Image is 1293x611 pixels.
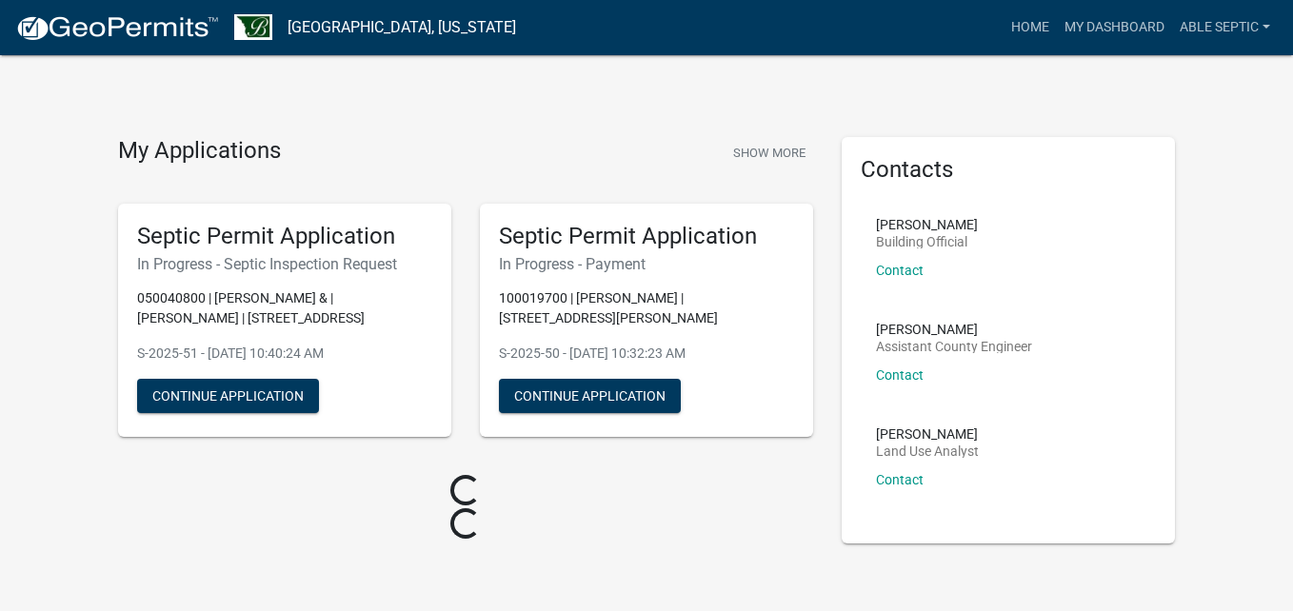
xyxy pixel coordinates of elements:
[288,11,516,44] a: [GEOGRAPHIC_DATA], [US_STATE]
[726,137,813,168] button: Show More
[137,255,432,273] h6: In Progress - Septic Inspection Request
[137,223,432,250] h5: Septic Permit Application
[499,344,794,364] p: S-2025-50 - [DATE] 10:32:23 AM
[499,255,794,273] h6: In Progress - Payment
[499,379,681,413] button: Continue Application
[876,367,924,383] a: Contact
[137,379,319,413] button: Continue Application
[234,14,272,40] img: Benton County, Minnesota
[499,223,794,250] h5: Septic Permit Application
[861,156,1156,184] h5: Contacts
[876,444,979,458] p: Land Use Analyst
[876,218,978,231] p: [PERSON_NAME]
[876,235,978,248] p: Building Official
[1057,10,1172,46] a: My Dashboard
[499,288,794,328] p: 100019700 | [PERSON_NAME] | [STREET_ADDRESS][PERSON_NAME]
[137,288,432,328] p: 050040800 | [PERSON_NAME] & | [PERSON_NAME] | [STREET_ADDRESS]
[876,340,1032,353] p: Assistant County Engineer
[876,472,924,487] a: Contact
[876,263,924,278] a: Contact
[137,344,432,364] p: S-2025-51 - [DATE] 10:40:24 AM
[876,323,1032,336] p: [PERSON_NAME]
[876,427,979,441] p: [PERSON_NAME]
[1172,10,1278,46] a: ABLE SEPTIC
[118,137,281,166] h4: My Applications
[1004,10,1057,46] a: Home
